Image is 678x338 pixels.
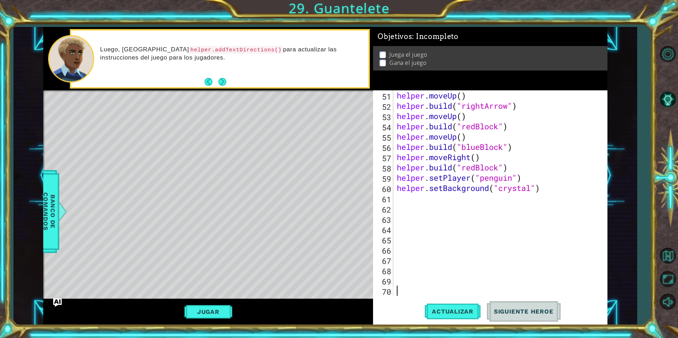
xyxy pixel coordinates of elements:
span: Siguiente Heroe [487,308,561,315]
div: 55 [374,133,393,143]
div: 69 [374,276,393,287]
p: Juega el juego [389,51,427,58]
div: 51 [374,91,393,102]
div: 64 [374,225,393,235]
div: 54 [374,122,393,133]
button: Siguiente Heroe [487,300,561,323]
button: Actualizar [425,300,480,323]
button: Next [218,78,226,86]
button: Jugar [184,305,232,319]
a: Volver al Mapa [657,244,678,268]
button: Volver al Mapa [657,246,678,266]
span: Banco de comandos [40,175,59,248]
p: Luego, [GEOGRAPHIC_DATA] para actualizar las instrucciones del juego para los jugadores. [100,46,363,62]
button: Ask AI [53,298,62,307]
div: 70 [374,287,393,297]
div: 63 [374,215,393,225]
div: 60 [374,184,393,194]
div: 53 [374,112,393,122]
div: 57 [374,153,393,163]
button: Back [205,78,218,86]
div: 66 [374,246,393,256]
div: 59 [374,174,393,184]
div: 56 [374,143,393,153]
button: Maximizar Navegador [657,269,678,289]
div: 67 [374,256,393,266]
code: helper.addTextDirections() [189,46,283,54]
button: Silencio [657,292,678,312]
span: : Incompleto [412,32,458,41]
div: 58 [374,163,393,174]
div: 65 [374,235,393,246]
div: 68 [374,266,393,276]
div: 52 [374,102,393,112]
button: Pista AI [657,89,678,109]
div: 62 [374,204,393,215]
button: Opciones del Nivel [657,44,678,64]
span: Objetivos [378,32,459,41]
div: 61 [374,194,393,204]
span: Actualizar [425,308,480,315]
p: Gana el juego [389,59,426,67]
